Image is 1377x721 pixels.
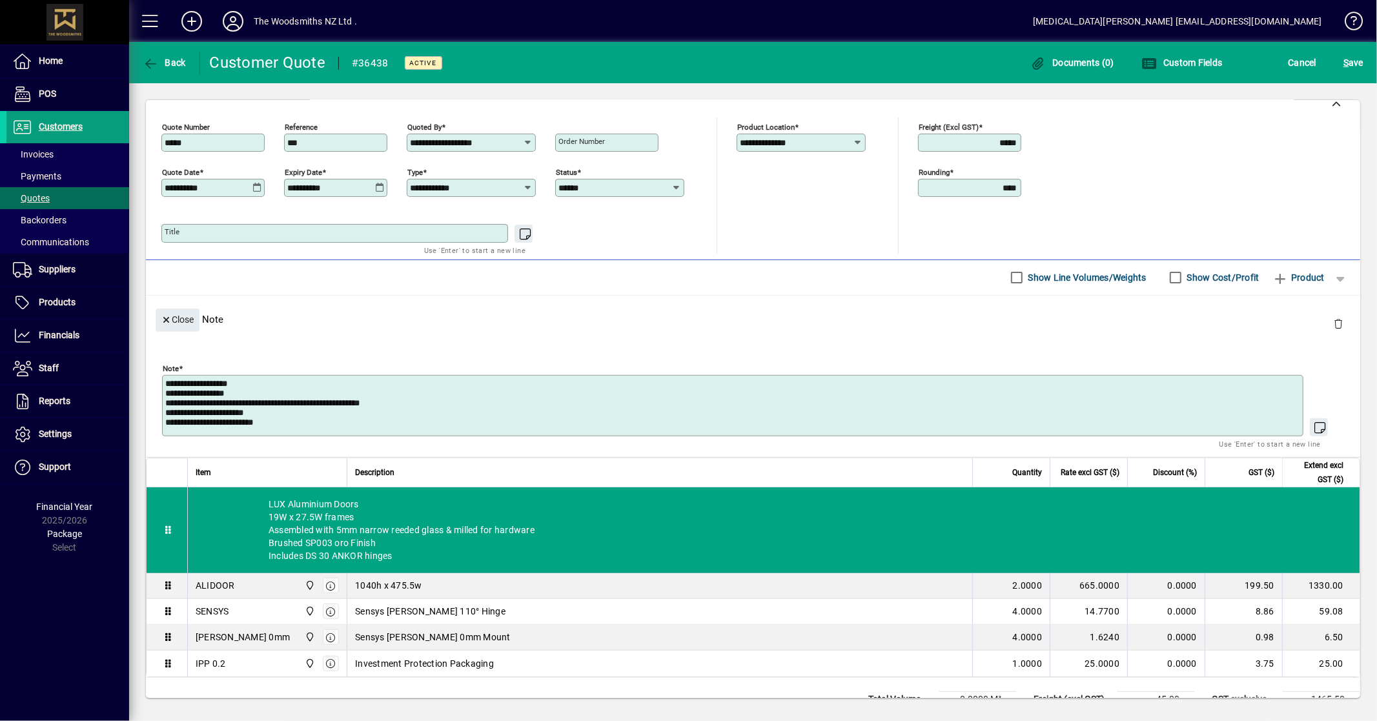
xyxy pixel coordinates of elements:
span: The Woodsmiths [301,630,316,644]
td: 45.00 [1117,691,1195,707]
button: Documents (0) [1027,51,1117,74]
td: 0.0000 [1127,599,1205,625]
mat-label: Quote date [162,167,199,176]
mat-label: Expiry date [285,167,322,176]
span: Payments [13,171,61,181]
mat-hint: Use 'Enter' to start a new line [1219,436,1321,451]
div: SENSYS [196,605,229,618]
mat-label: Product location [737,122,795,131]
mat-label: Title [165,227,179,236]
span: Rate excl GST ($) [1061,465,1119,480]
app-page-header-button: Delete [1323,318,1354,329]
button: Cancel [1285,51,1320,74]
td: 0.0000 [1127,651,1205,676]
span: Staff [39,363,59,373]
mat-label: Rounding [919,167,950,176]
span: Quotes [13,193,50,203]
button: Back [139,51,189,74]
button: Custom Fields [1138,51,1226,74]
div: 1.6240 [1058,631,1119,644]
a: Knowledge Base [1335,3,1361,45]
span: Documents (0) [1030,57,1114,68]
span: Support [39,462,71,472]
mat-label: Order number [558,137,605,146]
span: The Woodsmiths [301,578,316,593]
button: Close [156,309,199,332]
div: LUX Aluminium Doors 19W x 27.5W frames Assembled with 5mm narrow reeded glass & milled for hardwa... [188,487,1360,573]
span: Financials [39,330,79,340]
span: POS [39,88,56,99]
span: Cancel [1289,52,1317,73]
td: 0.98 [1205,625,1282,651]
span: Product [1272,267,1325,288]
a: Invoices [6,143,129,165]
span: Discount (%) [1153,465,1197,480]
span: Sensys [PERSON_NAME] 0mm Mount [355,631,511,644]
span: Package [47,529,82,539]
span: Communications [13,237,89,247]
a: Suppliers [6,254,129,286]
button: Profile [212,10,254,33]
span: Invoices [13,149,54,159]
div: #36438 [352,53,389,74]
div: Customer Quote [210,52,326,73]
mat-label: Status [556,167,577,176]
a: Settings [6,418,129,451]
button: Save [1340,51,1367,74]
a: Staff [6,352,129,385]
span: 4.0000 [1013,631,1043,644]
td: 8.86 [1205,599,1282,625]
span: 1.0000 [1013,657,1043,670]
td: 1465.58 [1283,691,1360,707]
td: GST exclusive [1205,691,1283,707]
span: Customers [39,121,83,132]
span: 2.0000 [1013,579,1043,592]
span: Products [39,297,76,307]
span: Item [196,465,211,480]
a: Quotes [6,187,129,209]
td: 0.0000 [1127,625,1205,651]
span: Reports [39,396,70,406]
div: ALIDOOR [196,579,235,592]
button: Product [1266,266,1331,289]
a: Home [6,45,129,77]
mat-label: Freight (excl GST) [919,122,979,131]
td: 0.0000 M³ [939,691,1017,707]
label: Show Line Volumes/Weights [1026,271,1147,284]
div: IPP 0.2 [196,657,226,670]
td: 1330.00 [1282,573,1360,599]
div: [MEDICAL_DATA][PERSON_NAME] [EMAIL_ADDRESS][DOMAIN_NAME] [1033,11,1322,32]
span: Settings [39,429,72,439]
a: Backorders [6,209,129,231]
span: Custom Fields [1141,57,1223,68]
mat-label: Quote number [162,122,210,131]
span: Financial Year [37,502,93,512]
a: Products [6,287,129,319]
span: GST ($) [1249,465,1274,480]
td: 6.50 [1282,625,1360,651]
td: 59.08 [1282,599,1360,625]
span: Close [161,309,194,330]
span: ave [1343,52,1363,73]
span: Description [355,465,394,480]
div: 25.0000 [1058,657,1119,670]
span: Active [410,59,437,67]
span: Home [39,56,63,66]
span: Suppliers [39,264,76,274]
mat-label: Type [407,167,423,176]
span: The Woodsmiths [301,604,316,618]
div: Note [146,296,1360,343]
div: The Woodsmiths NZ Ltd . [254,11,357,32]
label: Show Cost/Profit [1185,271,1260,284]
div: 665.0000 [1058,579,1119,592]
a: Payments [6,165,129,187]
button: Delete [1323,309,1354,340]
app-page-header-button: Close [152,313,203,325]
a: POS [6,78,129,110]
mat-label: Reference [285,122,318,131]
span: Sensys [PERSON_NAME] 110° Hinge [355,605,505,618]
div: 14.7700 [1058,605,1119,618]
a: Communications [6,231,129,253]
span: Investment Protection Packaging [355,657,494,670]
td: 0.0000 [1127,573,1205,599]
